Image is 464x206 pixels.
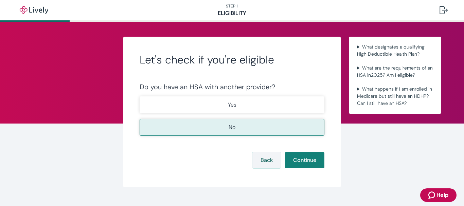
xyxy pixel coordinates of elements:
summary: What happens if I am enrolled in Medicare but still have an HDHP? Can I still have an HSA? [354,84,436,108]
p: Yes [228,101,236,109]
button: Yes [140,96,324,113]
button: No [140,119,324,136]
div: Do you have an HSA with another provider? [140,83,324,91]
svg: Zendesk support icon [428,191,436,199]
summary: What are the requirements of an HSA in2025? Am I eligible? [354,63,436,80]
p: No [229,123,235,131]
span: Help [436,191,448,199]
button: Back [252,152,281,168]
h2: Let's check if you're eligible [140,53,324,67]
img: Lively [15,6,53,14]
button: Continue [285,152,324,168]
button: Log out [434,2,453,18]
button: Zendesk support iconHelp [420,188,457,202]
summary: What designates a qualifying High Deductible Health Plan? [354,42,436,59]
